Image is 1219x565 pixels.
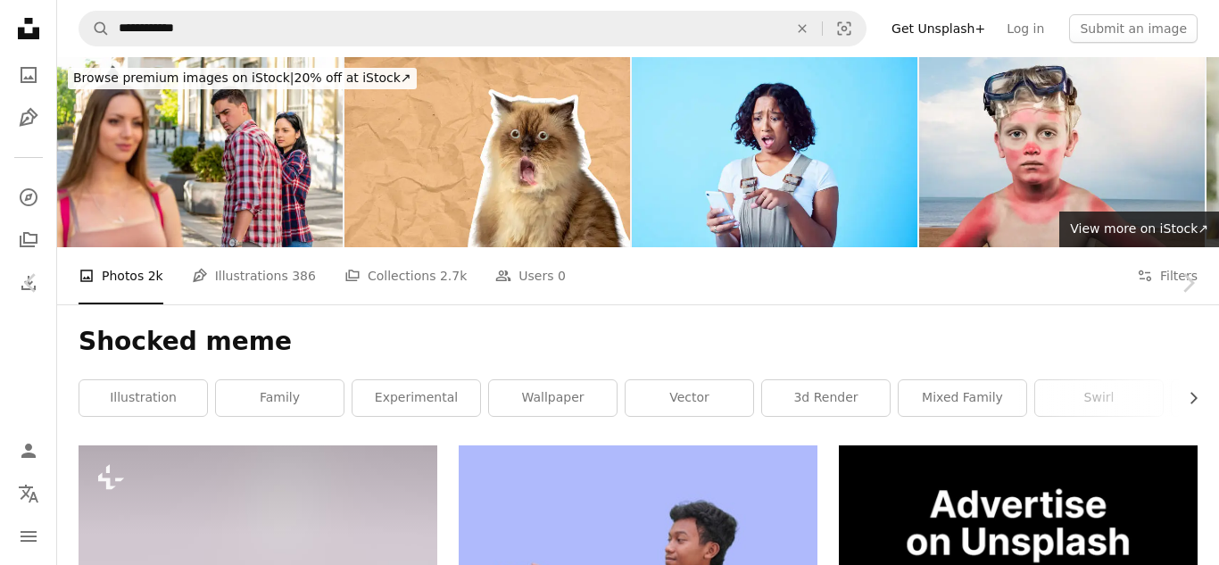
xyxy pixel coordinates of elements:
[881,14,996,43] a: Get Unsplash+
[899,380,1026,416] a: mixed family
[1059,212,1219,247] a: View more on iStock↗
[192,247,316,304] a: Illustrations 386
[57,57,427,100] a: Browse premium images on iStock|20% off at iStock↗
[558,266,566,286] span: 0
[11,57,46,93] a: Photos
[996,14,1055,43] a: Log in
[352,380,480,416] a: experimental
[823,12,866,46] button: Visual search
[79,11,867,46] form: Find visuals sitewide
[1069,14,1198,43] button: Submit an image
[489,380,617,416] a: wallpaper
[1137,247,1198,304] button: Filters
[79,380,207,416] a: illustration
[79,12,110,46] button: Search Unsplash
[216,380,344,416] a: family
[11,476,46,511] button: Language
[11,519,46,554] button: Menu
[11,179,46,215] a: Explore
[783,12,822,46] button: Clear
[57,57,343,247] img: Infidelity concept. Unfaithful womanizer guy turning around amazed at another woman while walking...
[1157,197,1219,369] a: Next
[11,100,46,136] a: Illustrations
[292,266,316,286] span: 386
[344,57,630,247] img: Cat face meme
[1177,380,1198,416] button: scroll list to the right
[1035,380,1163,416] a: swirl
[626,380,753,416] a: vector
[919,57,1205,247] img: Sunburned boy
[11,433,46,469] a: Log in / Sign up
[495,247,566,304] a: Users 0
[440,266,467,286] span: 2.7k
[73,71,294,85] span: Browse premium images on iStock |
[762,380,890,416] a: 3d render
[79,326,1198,358] h1: Shocked meme
[1070,221,1208,236] span: View more on iStock ↗
[68,68,417,89] div: 20% off at iStock ↗
[344,247,467,304] a: Collections 2.7k
[632,57,917,247] img: OMG, shocked and speechless woman pointing to her phone in disbelief after reading gossip or news...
